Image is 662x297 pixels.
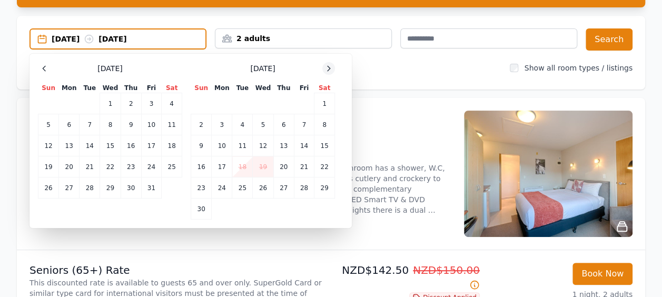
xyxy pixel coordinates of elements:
td: 6 [273,114,294,135]
td: 20 [273,156,294,177]
td: 24 [212,177,232,199]
td: 19 [38,156,59,177]
td: 21 [80,156,100,177]
td: 26 [38,177,59,199]
td: 3 [212,114,232,135]
td: 16 [121,135,141,156]
th: Thu [273,83,294,93]
td: 29 [314,177,335,199]
td: 29 [100,177,121,199]
td: 30 [191,199,212,220]
th: Sat [162,83,182,93]
td: 10 [212,135,232,156]
th: Tue [232,83,253,93]
td: 3 [141,93,161,114]
td: 2 [191,114,212,135]
p: Seniors (65+) Rate [29,263,327,278]
td: 30 [121,177,141,199]
td: 11 [162,114,182,135]
td: 21 [294,156,314,177]
span: NZD$150.00 [413,264,480,276]
td: 12 [253,135,273,156]
td: 22 [100,156,121,177]
td: 17 [212,156,232,177]
td: 5 [38,114,59,135]
td: 24 [141,156,161,177]
th: Tue [80,83,100,93]
td: 9 [121,114,141,135]
th: Sun [191,83,212,93]
th: Sat [314,83,335,93]
td: 25 [162,156,182,177]
td: 27 [59,177,80,199]
td: 18 [232,156,253,177]
th: Fri [294,83,314,93]
td: 11 [232,135,253,156]
td: 1 [100,93,121,114]
td: 10 [141,114,161,135]
td: 7 [80,114,100,135]
td: 13 [59,135,80,156]
td: 22 [314,156,335,177]
td: 14 [80,135,100,156]
th: Mon [59,83,80,93]
td: 26 [253,177,273,199]
div: 2 adults [215,33,391,44]
td: 15 [314,135,335,156]
button: Book Now [572,263,633,285]
td: 5 [253,114,273,135]
td: 1 [314,93,335,114]
span: [DATE] [250,63,275,74]
td: 16 [191,156,212,177]
div: [DATE] [DATE] [52,34,205,44]
td: 31 [141,177,161,199]
p: NZD$142.50 [335,263,480,292]
th: Thu [121,83,141,93]
th: Wed [253,83,273,93]
td: 6 [59,114,80,135]
td: 18 [162,135,182,156]
td: 23 [191,177,212,199]
td: 28 [294,177,314,199]
td: 9 [191,135,212,156]
td: 28 [80,177,100,199]
td: 12 [38,135,59,156]
td: 8 [100,114,121,135]
td: 2 [121,93,141,114]
td: 19 [253,156,273,177]
th: Fri [141,83,161,93]
td: 4 [232,114,253,135]
th: Wed [100,83,121,93]
th: Sun [38,83,59,93]
td: 4 [162,93,182,114]
th: Mon [212,83,232,93]
span: [DATE] [97,63,122,74]
td: 14 [294,135,314,156]
td: 25 [232,177,253,199]
td: 7 [294,114,314,135]
td: 13 [273,135,294,156]
button: Search [586,28,633,51]
label: Show all room types / listings [525,64,633,72]
td: 8 [314,114,335,135]
td: 15 [100,135,121,156]
td: 17 [141,135,161,156]
td: 23 [121,156,141,177]
td: 27 [273,177,294,199]
td: 20 [59,156,80,177]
